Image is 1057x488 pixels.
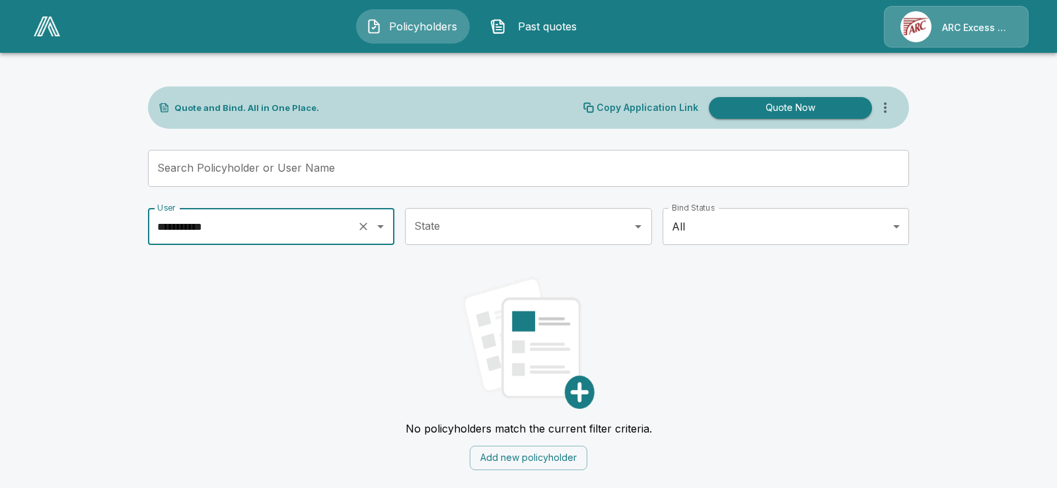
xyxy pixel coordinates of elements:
button: Policyholders IconPolicyholders [356,9,470,44]
p: No policyholders match the current filter criteria. [406,422,652,435]
button: Open [629,217,647,236]
label: Bind Status [672,202,715,213]
div: All [663,208,909,245]
img: AA Logo [34,17,60,36]
button: Quote Now [709,97,872,119]
p: Copy Application Link [597,103,698,112]
button: Add new policyholder [470,446,587,470]
img: Policyholders Icon [366,18,382,34]
button: Clear [354,217,373,236]
button: more [872,94,898,121]
img: Past quotes Icon [490,18,506,34]
label: User [157,202,176,213]
span: Policyholders [387,18,460,34]
button: Open [371,217,390,236]
p: Quote and Bind. All in One Place. [174,104,319,112]
a: Quote Now [704,97,872,119]
a: Add new policyholder [470,450,587,464]
button: Past quotes IconPast quotes [480,9,594,44]
span: Past quotes [511,18,584,34]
